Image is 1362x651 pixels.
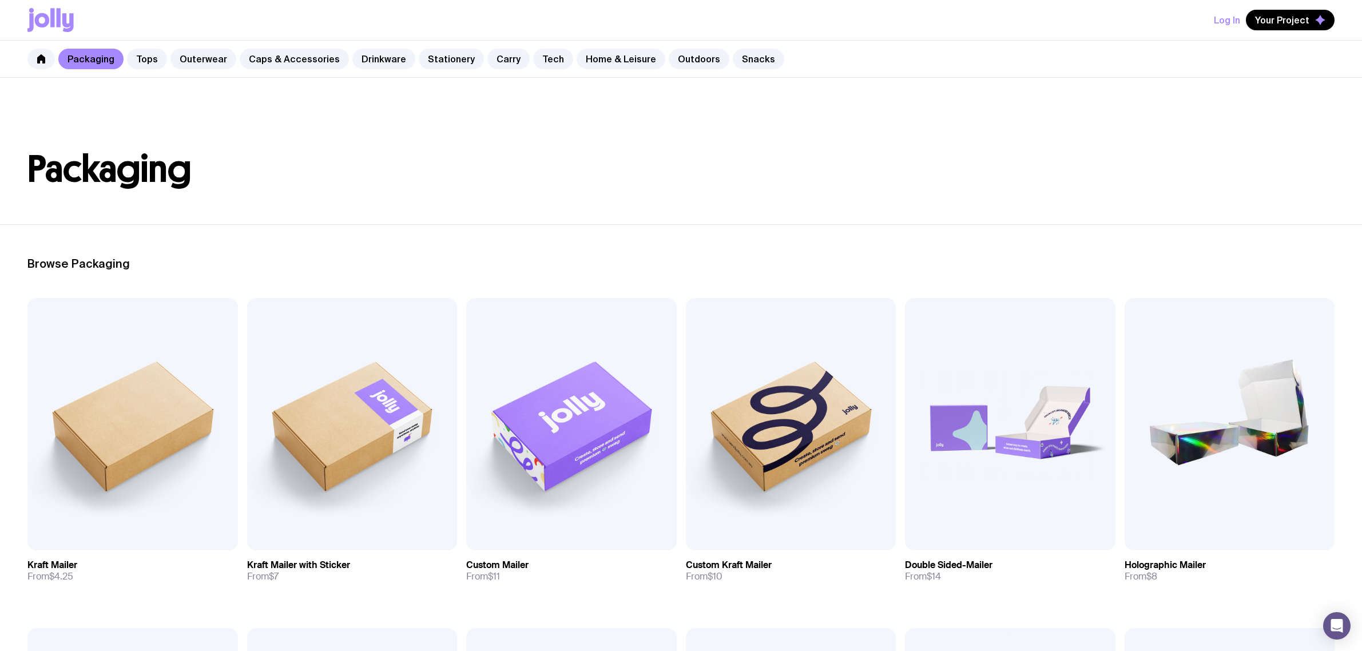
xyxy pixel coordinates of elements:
h1: Packaging [27,151,1335,188]
span: From [27,571,73,582]
div: Open Intercom Messenger [1323,612,1351,640]
a: Double Sided-MailerFrom$14 [905,550,1115,592]
h3: Kraft Mailer [27,559,77,571]
a: Drinkware [352,49,415,69]
h3: Custom Kraft Mailer [686,559,772,571]
span: $11 [488,570,500,582]
span: $10 [708,570,722,582]
a: Holographic MailerFrom$8 [1125,550,1335,592]
button: Log In [1214,10,1240,30]
span: $8 [1146,570,1157,582]
span: $14 [927,570,941,582]
span: From [247,571,279,582]
h3: Custom Mailer [466,559,529,571]
a: Tech [533,49,573,69]
span: From [686,571,722,582]
a: Packaging [58,49,124,69]
a: Custom MailerFrom$11 [466,550,677,592]
a: Kraft Mailer with StickerFrom$7 [247,550,458,592]
span: From [1125,571,1157,582]
a: Tops [127,49,167,69]
a: Outerwear [170,49,236,69]
a: Home & Leisure [577,49,665,69]
a: Caps & Accessories [240,49,349,69]
a: Kraft MailerFrom$4.25 [27,550,238,592]
a: Stationery [419,49,484,69]
span: Your Project [1255,14,1309,26]
button: Your Project [1246,10,1335,30]
span: From [905,571,941,582]
h3: Double Sided-Mailer [905,559,992,571]
h3: Holographic Mailer [1125,559,1206,571]
span: $4.25 [49,570,73,582]
h3: Kraft Mailer with Sticker [247,559,350,571]
a: Outdoors [669,49,729,69]
span: $7 [269,570,279,582]
a: Snacks [733,49,784,69]
a: Carry [487,49,530,69]
h2: Browse Packaging [27,257,1335,271]
span: From [466,571,500,582]
a: Custom Kraft MailerFrom$10 [686,550,896,592]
